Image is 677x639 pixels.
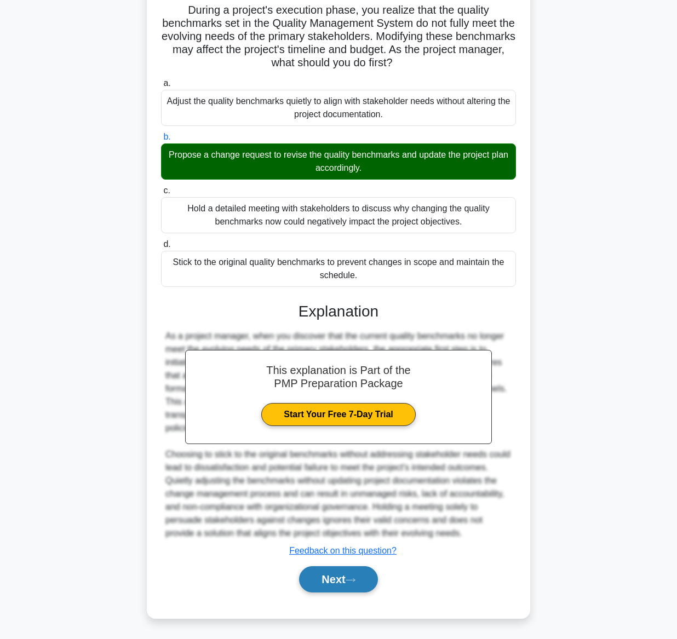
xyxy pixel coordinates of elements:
[299,566,377,592] button: Next
[160,3,517,70] h5: During a project's execution phase, you realize that the quality benchmarks set in the Quality Ma...
[261,403,415,426] a: Start Your Free 7-Day Trial
[161,251,516,287] div: Stick to the original quality benchmarks to prevent changes in scope and maintain the schedule.
[161,197,516,233] div: Hold a detailed meeting with stakeholders to discuss why changing the quality benchmarks now coul...
[163,132,170,141] span: b.
[161,90,516,126] div: Adjust the quality benchmarks quietly to align with stakeholder needs without altering the projec...
[161,143,516,180] div: Propose a change request to revise the quality benchmarks and update the project plan accordingly.
[163,78,170,88] span: a.
[289,546,397,555] a: Feedback on this question?
[165,330,512,540] div: As a project manager, when you discover that the current quality benchmarks no longer meet the ev...
[168,302,509,321] h3: Explanation
[163,186,170,195] span: c.
[163,239,170,249] span: d.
